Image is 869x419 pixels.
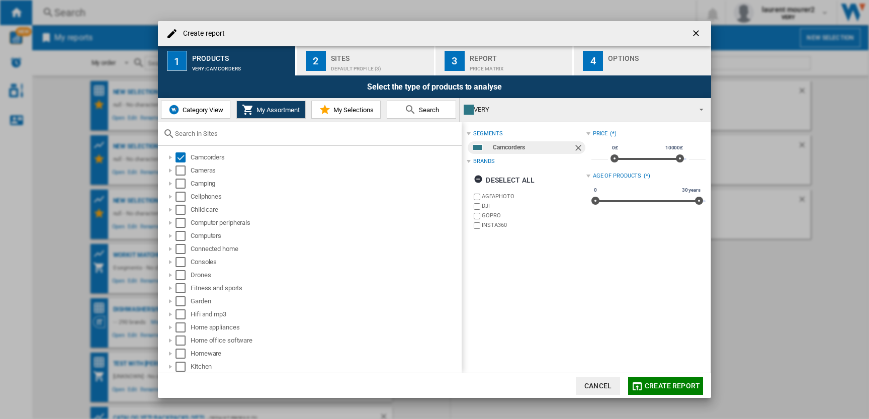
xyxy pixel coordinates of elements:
div: Garden [191,296,460,306]
md-checkbox: Select [176,244,191,254]
md-checkbox: Select [176,362,191,372]
div: segments [473,130,502,138]
label: INSTA360 [482,221,586,229]
md-checkbox: Select [176,270,191,280]
button: My Selections [311,101,381,119]
input: brand.name [474,213,480,219]
input: brand.name [474,194,480,200]
md-checkbox: Select [176,283,191,293]
div: Options [608,50,707,61]
span: My Selections [331,106,374,114]
md-checkbox: Select [176,257,191,267]
div: Homeware [191,349,460,359]
div: Fitness and sports [191,283,460,293]
input: brand.name [474,203,480,210]
div: Select the type of products to analyse [158,75,711,98]
div: Computers [191,231,460,241]
span: Category View [180,106,223,114]
md-checkbox: Select [176,152,191,162]
md-checkbox: Select [176,165,191,176]
img: wiser-icon-blue.png [168,104,180,116]
span: 10000£ [664,144,684,152]
div: 3 [445,51,465,71]
ng-md-icon: Remove [573,143,585,155]
span: 30 years [680,186,702,194]
div: Kitchen [191,362,460,372]
div: Report [470,50,569,61]
button: 3 Report Price Matrix [436,46,574,75]
span: 0 [592,186,598,194]
div: Brands [473,157,494,165]
div: Drones [191,270,460,280]
md-checkbox: Select [176,218,191,228]
div: Default profile (3) [331,61,430,71]
div: Cellphones [191,192,460,202]
button: Search [387,101,456,119]
md-checkbox: Select [176,231,191,241]
div: Connected home [191,244,460,254]
md-checkbox: Select [176,336,191,346]
md-checkbox: Select [176,309,191,319]
button: 2 Sites Default profile (3) [297,46,435,75]
button: 4 Options [574,46,711,75]
button: getI18NText('BUTTONS.CLOSE_DIALOG') [687,24,707,44]
div: Price [593,130,608,138]
div: Home appliances [191,322,460,332]
div: Child care [191,205,460,215]
md-checkbox: Select [176,349,191,359]
button: 1 Products VERY:Camcorders [158,46,296,75]
div: VERY [464,103,690,117]
label: DJI [482,202,586,210]
span: 0£ [611,144,620,152]
div: Camping [191,179,460,189]
md-checkbox: Select [176,296,191,306]
div: Deselect all [474,171,535,189]
button: Create report [628,377,703,395]
div: Price Matrix [470,61,569,71]
button: Cancel [576,377,620,395]
span: Search [416,106,439,114]
md-checkbox: Select [176,322,191,332]
div: Sites [331,50,430,61]
label: GOPRO [482,212,586,219]
input: Search in Sites [175,130,457,137]
ng-md-icon: getI18NText('BUTTONS.CLOSE_DIALOG') [691,28,703,40]
div: Cameras [191,165,460,176]
h4: Create report [178,29,225,39]
div: 4 [583,51,603,71]
div: VERY:Camcorders [192,61,291,71]
div: Products [192,50,291,61]
div: Camcorders [493,141,573,154]
label: AGFAPHOTO [482,193,586,200]
div: 1 [167,51,187,71]
md-checkbox: Select [176,179,191,189]
span: My Assortment [254,106,300,114]
md-checkbox: Select [176,205,191,215]
div: Computer peripherals [191,218,460,228]
button: Deselect all [471,171,538,189]
div: Camcorders [191,152,460,162]
button: My Assortment [236,101,306,119]
div: Age of products [593,172,642,180]
md-checkbox: Select [176,192,191,202]
div: 2 [306,51,326,71]
div: Hifi and mp3 [191,309,460,319]
div: Home office software [191,336,460,346]
input: brand.name [474,222,480,229]
span: Create report [645,382,700,390]
div: Consoles [191,257,460,267]
button: Category View [161,101,230,119]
